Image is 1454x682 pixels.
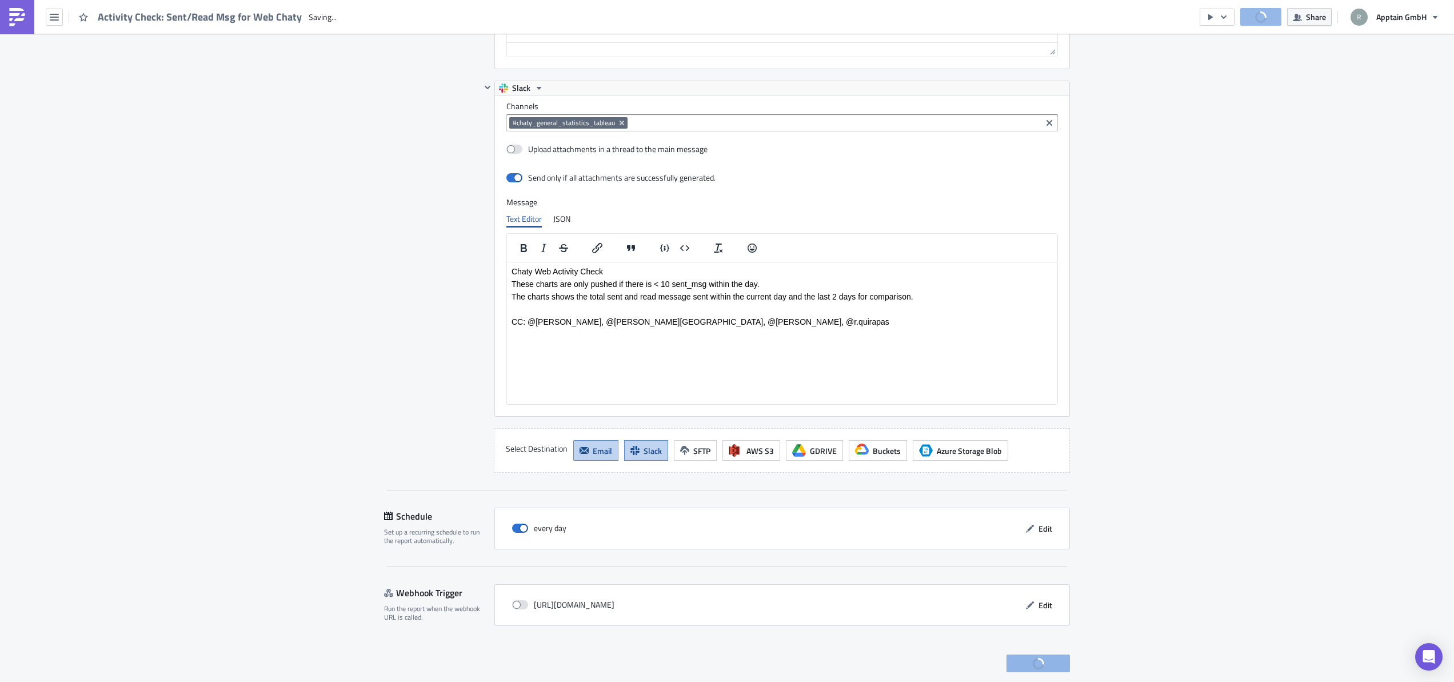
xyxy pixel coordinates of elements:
span: AWS S3 [746,445,774,457]
div: Schedule [384,508,494,525]
span: Slack [512,81,530,95]
button: Clear formatting [709,240,728,256]
button: Share [1287,8,1332,26]
button: Azure Storage BlobAzure Storage Blob [913,440,1008,461]
iframe: Rich Text Area [507,262,1057,404]
div: [URL][DOMAIN_NAME] [512,596,614,613]
img: tableau_4 [5,42,49,51]
div: Text Editor [506,210,542,228]
button: Edit [1020,520,1058,537]
label: Message [506,197,1058,208]
span: Azure Storage Blob [937,445,1002,457]
button: Email [573,440,618,461]
label: Channels [506,101,1058,111]
span: #chaty_general_statistics_tableau [513,118,615,127]
img: PushMetrics [8,8,26,26]
button: Emojis [742,240,762,256]
p: These charts are only pushed if there is < 10 sent_msg within the day. [5,5,546,14]
button: Strikethrough [554,240,573,256]
button: Italic [534,240,553,256]
img: Avatar [1349,7,1369,27]
div: Send only if all attachments are successfully generated. [528,173,716,183]
span: GDRIVE [810,445,837,457]
span: Apptain GmbH [1376,11,1427,23]
div: every day [512,520,566,537]
label: Select Destination [506,440,568,457]
button: Hide content [481,81,494,94]
span: Saving... [309,12,337,22]
button: Apptain GmbH [1344,5,1445,30]
button: Slack [624,440,668,461]
button: AWS S3 [722,440,780,461]
div: Open Intercom Messenger [1415,643,1443,671]
button: Bold [514,240,533,256]
button: Remove Tag [617,117,628,129]
p: The charts shows the total sent and read message sent within the current day and the last 2 days ... [5,17,546,26]
span: Edit [1038,599,1052,611]
span: Azure Storage Blob [919,444,933,457]
div: Run the report when the webhook URL is called. [384,604,487,622]
button: GDRIVE [786,440,843,461]
button: SFTP [674,440,717,461]
span: Edit [1038,523,1052,535]
label: Upload attachments in a thread to the main message [506,144,708,154]
div: Webhook Trigger [384,584,494,601]
div: Set up a recurring schedule to run the report automatically. [384,528,487,545]
span: Email [593,445,612,457]
div: Resize [1045,43,1057,57]
button: Slack [495,81,548,95]
div: JSON [553,210,570,228]
button: Blockquote [621,240,641,256]
span: Slack [644,445,662,457]
button: Insert code line [655,240,674,256]
span: Share [1306,11,1326,23]
button: Clear selected items [1042,116,1056,130]
span: SFTP [693,445,710,457]
button: Buckets [849,440,907,461]
button: Insert/edit link [588,240,607,256]
button: Edit [1020,596,1058,614]
body: Rich Text Area. Press ALT-0 for help. [5,5,546,51]
span: Activity Check: Sent/Read Msg for Web Chaty [98,10,303,23]
button: Insert code block [675,240,694,256]
img: tableau_2 [5,30,49,39]
span: Buckets [873,445,901,457]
